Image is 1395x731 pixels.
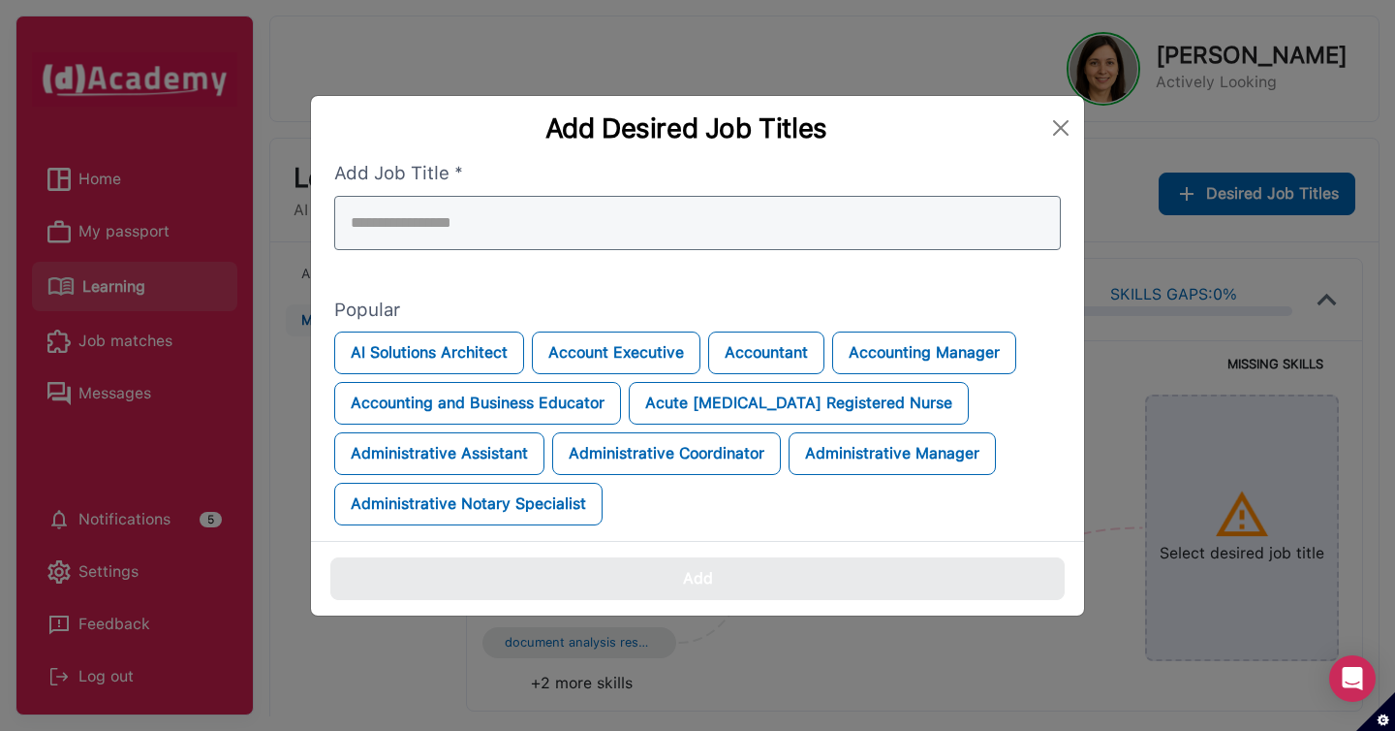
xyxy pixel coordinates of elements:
[1356,692,1395,731] button: Set cookie preferences
[334,297,1061,325] label: Popular
[334,432,544,475] button: Administrative Assistant
[334,332,524,374] button: AI Solutions Architect
[334,382,621,425] button: Accounting and Business Educator
[330,557,1065,600] button: Add
[832,332,1016,374] button: Accounting Manager
[708,332,824,374] button: Accountant
[334,483,603,525] button: Administrative Notary Specialist
[1329,655,1376,702] div: Open Intercom Messenger
[552,432,781,475] button: Administrative Coordinator
[1045,112,1076,143] button: Close
[334,160,1061,188] label: Add Job Title *
[532,332,700,374] button: Account Executive
[789,432,996,475] button: Administrative Manager
[683,567,713,590] div: Add
[629,382,969,425] button: Acute [MEDICAL_DATA] Registered Nurse
[326,111,1045,144] div: Add Desired Job Titles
